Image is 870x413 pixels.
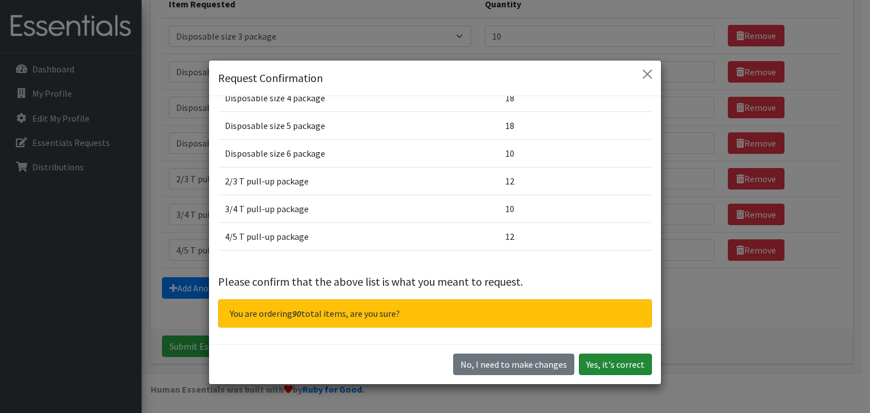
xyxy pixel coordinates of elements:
td: 4/5 T pull-up package [218,223,498,251]
p: Please confirm that the above list is what you meant to request. [218,273,652,290]
td: Disposable size 4 package [218,84,498,112]
td: 2/3 T pull-up package [218,167,498,195]
td: 18 [498,112,652,140]
button: No I need to make changes [453,354,574,375]
td: Disposable size 5 package [218,112,498,140]
span: 90 [292,308,301,319]
h5: Request Confirmation [218,70,323,87]
td: Disposable size 6 package [218,140,498,167]
td: 10 [498,140,652,167]
button: Yes, it's correct [579,354,652,375]
td: 12 [498,167,652,195]
td: 18 [498,84,652,112]
td: 10 [498,195,652,223]
button: Close [638,65,656,83]
td: 12 [498,223,652,251]
td: 3/4 T pull-up package [218,195,498,223]
div: You are ordering total items, are you sure? [218,299,652,328]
